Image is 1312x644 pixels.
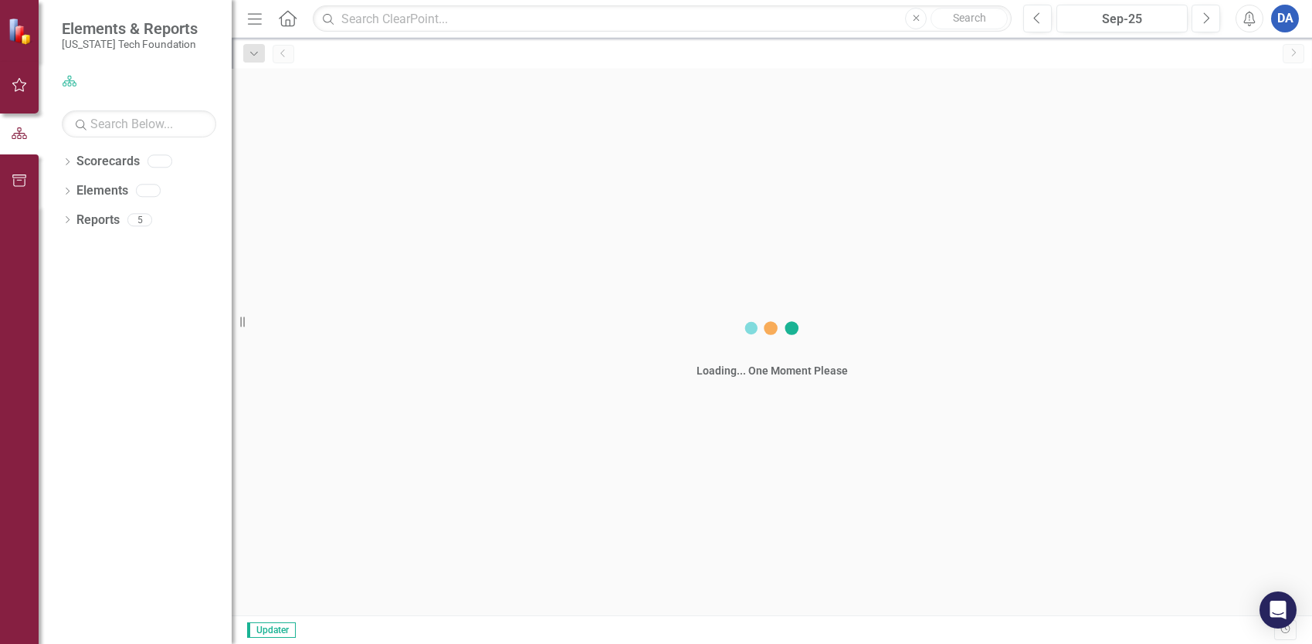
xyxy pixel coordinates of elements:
[953,12,986,24] span: Search
[697,363,848,378] div: Loading... One Moment Please
[62,19,198,38] span: Elements & Reports
[76,212,120,229] a: Reports
[76,182,128,200] a: Elements
[1259,591,1297,629] div: Open Intercom Messenger
[313,5,1012,32] input: Search ClearPoint...
[62,110,216,137] input: Search Below...
[76,153,140,171] a: Scorecards
[1271,5,1299,32] button: DA
[247,622,296,638] span: Updater
[1056,5,1188,32] button: Sep-25
[62,38,198,50] small: [US_STATE] Tech Foundation
[1062,10,1182,29] div: Sep-25
[8,18,35,45] img: ClearPoint Strategy
[931,8,1008,29] button: Search
[127,213,152,226] div: 5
